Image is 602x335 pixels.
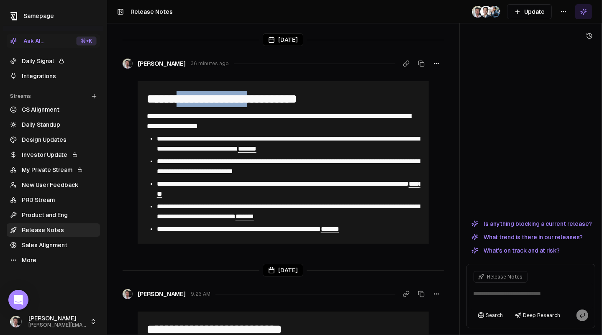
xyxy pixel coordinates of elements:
button: Ask AI...⌘+K [7,34,100,48]
a: More [7,253,100,267]
a: Integrations [7,69,100,83]
a: Daily Standup [7,118,100,131]
a: My Private Stream [7,163,100,176]
a: Product and Eng [7,208,100,222]
a: CS Alignment [7,103,100,116]
button: Search [474,309,507,321]
span: Release Notes [131,8,173,15]
button: Is anything blocking a current release? [466,219,597,229]
span: [PERSON_NAME][EMAIL_ADDRESS] [28,322,87,328]
img: _image [10,316,22,327]
button: [PERSON_NAME][PERSON_NAME][EMAIL_ADDRESS] [7,312,100,332]
a: Investor Update [7,148,100,161]
span: [PERSON_NAME] [138,59,186,68]
button: Deep Research [511,309,565,321]
a: Design Updates [7,133,100,146]
div: Ask AI... [10,37,44,45]
div: [DATE] [263,264,303,276]
span: [PERSON_NAME] [28,315,87,322]
div: [DATE] [263,33,303,46]
a: Sales Alignment [7,238,100,252]
span: 36 minutes ago [191,60,229,67]
img: _image [123,289,133,299]
div: ⌘ +K [76,36,97,46]
img: _image [480,6,492,18]
button: What trend is there in our releases? [466,232,588,242]
span: Release Notes [487,274,523,280]
span: Samepage [23,13,54,19]
button: What's on track and at risk? [466,245,565,256]
button: Update [507,4,552,19]
a: Daily Signal [7,54,100,68]
img: _image [472,6,484,18]
a: PRD Stream [7,193,100,207]
div: Open Intercom Messenger [8,290,28,310]
span: [PERSON_NAME] [138,290,186,298]
span: 9:23 AM [191,291,210,297]
img: _image [123,59,133,69]
a: Release Notes [7,223,100,237]
div: Streams [7,90,100,103]
img: 1695405595226.jpeg [489,6,500,18]
a: New User Feedback [7,178,100,192]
